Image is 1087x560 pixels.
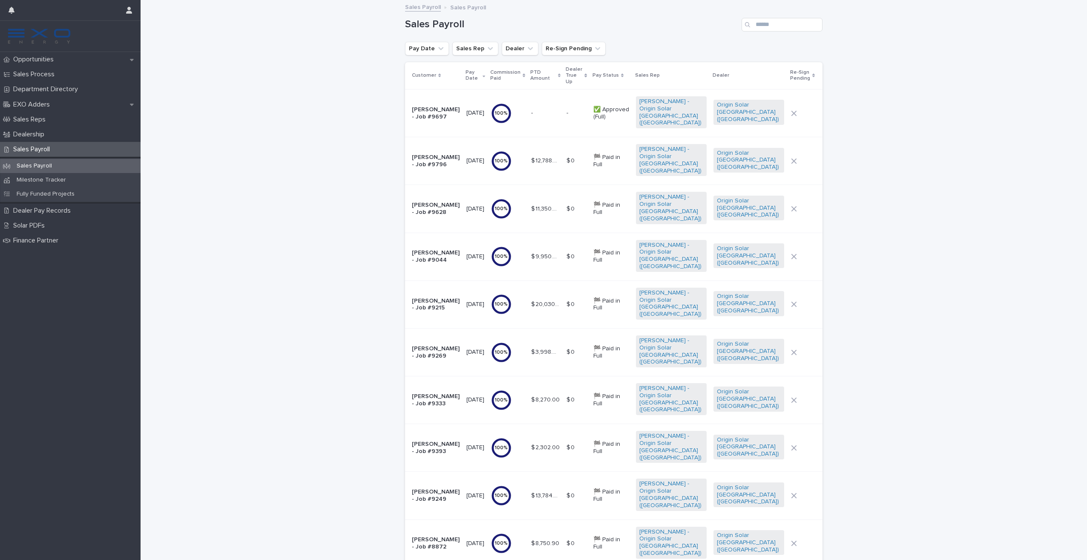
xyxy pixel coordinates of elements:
a: Sales Payroll [405,2,441,12]
button: Sales Rep [452,42,498,55]
p: Commission Paid [490,68,520,84]
a: Origin Solar [GEOGRAPHIC_DATA] ([GEOGRAPHIC_DATA]) [717,245,781,266]
p: PTD Amount [530,68,556,84]
p: Opportunities [10,55,60,64]
tr: [PERSON_NAME] - Job #9333[DATE]100%$ 8,270.00$ 8,270.00 $ 0$ 0 🏁 Paid in Full[PERSON_NAME] - Orig... [405,376,828,424]
p: [DATE] [466,349,484,356]
a: [PERSON_NAME] - Origin Solar [GEOGRAPHIC_DATA] ([GEOGRAPHIC_DATA]) [639,528,703,557]
p: 🏁 Paid in Full [593,345,629,360]
tr: [PERSON_NAME] - Job #9044[DATE]100%$ 9,950.00$ 9,950.00 $ 0$ 0 🏁 Paid in Full[PERSON_NAME] - Orig... [405,233,828,280]
p: [DATE] [466,253,484,260]
a: [PERSON_NAME] - Origin Solar [GEOGRAPHIC_DATA] ([GEOGRAPHIC_DATA]) [639,242,703,270]
div: 100 % [491,301,512,307]
div: 100 % [491,540,512,546]
a: Origin Solar [GEOGRAPHIC_DATA] ([GEOGRAPHIC_DATA]) [717,197,781,219]
a: Origin Solar [GEOGRAPHIC_DATA] ([GEOGRAPHIC_DATA]) [717,436,781,458]
p: Solar PDFs [10,222,52,230]
tr: [PERSON_NAME] - Job #9249[DATE]100%$ 13,784.00$ 13,784.00 $ 0$ 0 🏁 Paid in Full[PERSON_NAME] - Or... [405,472,828,520]
p: Department Directory [10,85,85,93]
p: - [531,108,535,117]
p: Fully Funded Projects [10,191,81,198]
p: $ 0 [567,204,576,213]
p: 🏁 Paid in Full [593,249,629,264]
p: $ 9,950.00 [531,251,561,260]
tr: [PERSON_NAME] - Job #9628[DATE]100%$ 11,350.00$ 11,350.00 $ 0$ 0 🏁 Paid in Full[PERSON_NAME] - Or... [405,185,828,233]
p: Pay Date [466,68,480,84]
p: $ 0 [567,299,576,308]
tr: [PERSON_NAME] - Job #9393[DATE]100%$ 2,302.00$ 2,302.00 $ 0$ 0 🏁 Paid in Full[PERSON_NAME] - Orig... [405,424,828,472]
p: [PERSON_NAME] - Job #8872 [412,536,460,551]
p: $ 13,784.00 [531,491,561,499]
p: Pay Status [592,71,619,80]
a: Origin Solar [GEOGRAPHIC_DATA] ([GEOGRAPHIC_DATA]) [717,293,781,314]
a: Origin Solar [GEOGRAPHIC_DATA] ([GEOGRAPHIC_DATA]) [717,532,781,553]
p: $ 0 [567,347,576,356]
p: [DATE] [466,396,484,404]
p: [PERSON_NAME] - Job #9393 [412,441,460,455]
a: [PERSON_NAME] - Origin Solar [GEOGRAPHIC_DATA] ([GEOGRAPHIC_DATA]) [639,433,703,461]
p: Sales Rep [635,71,660,80]
p: $ 0 [567,156,576,165]
p: [DATE] [466,540,484,547]
p: $ 3,998.00 [531,347,561,356]
a: Origin Solar [GEOGRAPHIC_DATA] ([GEOGRAPHIC_DATA]) [717,341,781,362]
p: [PERSON_NAME] - Job #9333 [412,393,460,407]
tr: [PERSON_NAME] - Job #9697[DATE]100%-- -- ✅ Approved (Full)[PERSON_NAME] - Origin Solar [GEOGRAPHI... [405,89,828,137]
p: 🏁 Paid in Full [593,441,629,455]
p: Re-Sign Pending [790,68,810,84]
p: [PERSON_NAME] - Job #9796 [412,154,460,168]
p: Sales Payroll [10,145,57,153]
p: $ 20,030.00 [531,299,561,308]
p: 🏁 Paid in Full [593,393,629,407]
button: Dealer [502,42,538,55]
a: Origin Solar [GEOGRAPHIC_DATA] ([GEOGRAPHIC_DATA]) [717,150,781,171]
p: [PERSON_NAME] - Job #9269 [412,345,460,360]
div: 100 % [491,254,512,260]
h1: Sales Payroll [405,18,738,31]
a: [PERSON_NAME] - Origin Solar [GEOGRAPHIC_DATA] ([GEOGRAPHIC_DATA]) [639,193,703,222]
img: FKS5r6ZBThi8E5hshIGi [7,28,72,45]
p: 🏁 Paid in Full [593,536,629,551]
p: [DATE] [466,157,484,165]
p: [PERSON_NAME] - Job #9215 [412,297,460,312]
p: [PERSON_NAME] - Job #9044 [412,249,460,264]
p: $ 0 [567,442,576,451]
p: Dealer Pay Records [10,207,78,215]
p: $ 0 [567,538,576,547]
button: Pay Date [405,42,449,55]
a: Origin Solar [GEOGRAPHIC_DATA] ([GEOGRAPHIC_DATA]) [717,484,781,505]
p: Finance Partner [10,237,65,245]
p: $ 12,788.00 [531,156,561,165]
a: Origin Solar [GEOGRAPHIC_DATA] ([GEOGRAPHIC_DATA]) [717,101,781,123]
p: 🏁 Paid in Full [593,202,629,216]
p: [PERSON_NAME] - Job #9249 [412,488,460,503]
p: Dealer True Up [566,65,582,87]
a: [PERSON_NAME] - Origin Solar [GEOGRAPHIC_DATA] ([GEOGRAPHIC_DATA]) [639,146,703,174]
p: 🏁 Paid in Full [593,154,629,168]
a: [PERSON_NAME] - Origin Solar [GEOGRAPHIC_DATA] ([GEOGRAPHIC_DATA]) [639,337,703,366]
p: [DATE] [466,444,484,451]
p: $ 11,350.00 [531,204,561,213]
p: Sales Reps [10,115,52,124]
p: [DATE] [466,492,484,499]
p: [PERSON_NAME] - Job #9628 [412,202,460,216]
button: Re-Sign Pending [542,42,606,55]
p: [PERSON_NAME] - Job #9697 [412,106,460,121]
p: $ 0 [567,395,576,404]
input: Search [742,18,822,32]
div: 100 % [491,397,512,403]
tr: [PERSON_NAME] - Job #9215[DATE]100%$ 20,030.00$ 20,030.00 $ 0$ 0 🏁 Paid in Full[PERSON_NAME] - Or... [405,280,828,328]
div: 100 % [491,158,512,164]
a: [PERSON_NAME] - Origin Solar [GEOGRAPHIC_DATA] ([GEOGRAPHIC_DATA]) [639,289,703,318]
p: Customer [412,71,436,80]
tr: [PERSON_NAME] - Job #9269[DATE]100%$ 3,998.00$ 3,998.00 $ 0$ 0 🏁 Paid in Full[PERSON_NAME] - Orig... [405,328,828,376]
a: [PERSON_NAME] - Origin Solar [GEOGRAPHIC_DATA] ([GEOGRAPHIC_DATA]) [639,480,703,509]
p: Dealer [713,71,729,80]
tr: [PERSON_NAME] - Job #9796[DATE]100%$ 12,788.00$ 12,788.00 $ 0$ 0 🏁 Paid in Full[PERSON_NAME] - Or... [405,137,828,185]
p: Sales Payroll [10,162,59,170]
p: $ 0 [567,251,576,260]
a: Origin Solar [GEOGRAPHIC_DATA] ([GEOGRAPHIC_DATA]) [717,388,781,410]
p: [DATE] [466,301,484,308]
p: Sales Payroll [450,2,486,12]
